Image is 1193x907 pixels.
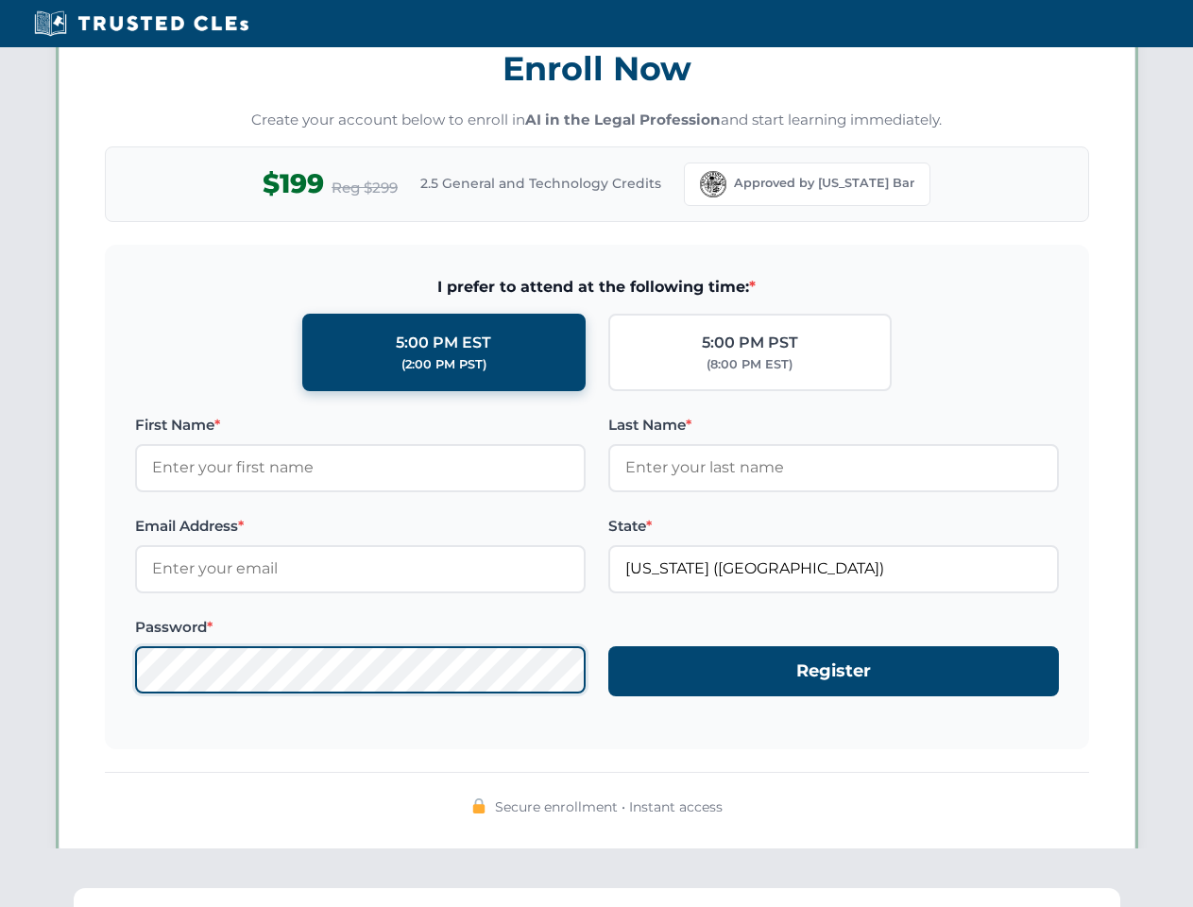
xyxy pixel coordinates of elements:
[332,177,398,199] span: Reg $299
[135,275,1059,299] span: I prefer to attend at the following time:
[734,174,914,193] span: Approved by [US_STATE] Bar
[135,414,586,436] label: First Name
[105,39,1089,98] h3: Enroll Now
[135,616,586,639] label: Password
[608,545,1059,592] input: Florida (FL)
[420,173,661,194] span: 2.5 General and Technology Credits
[263,163,324,205] span: $199
[608,515,1059,538] label: State
[702,331,798,355] div: 5:00 PM PST
[135,444,586,491] input: Enter your first name
[608,414,1059,436] label: Last Name
[608,646,1059,696] button: Register
[28,9,254,38] img: Trusted CLEs
[401,355,486,374] div: (2:00 PM PST)
[135,545,586,592] input: Enter your email
[707,355,792,374] div: (8:00 PM EST)
[525,111,721,128] strong: AI in the Legal Profession
[396,331,491,355] div: 5:00 PM EST
[135,515,586,538] label: Email Address
[471,798,486,813] img: 🔒
[105,110,1089,131] p: Create your account below to enroll in and start learning immediately.
[608,444,1059,491] input: Enter your last name
[495,796,723,817] span: Secure enrollment • Instant access
[700,171,726,197] img: Florida Bar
